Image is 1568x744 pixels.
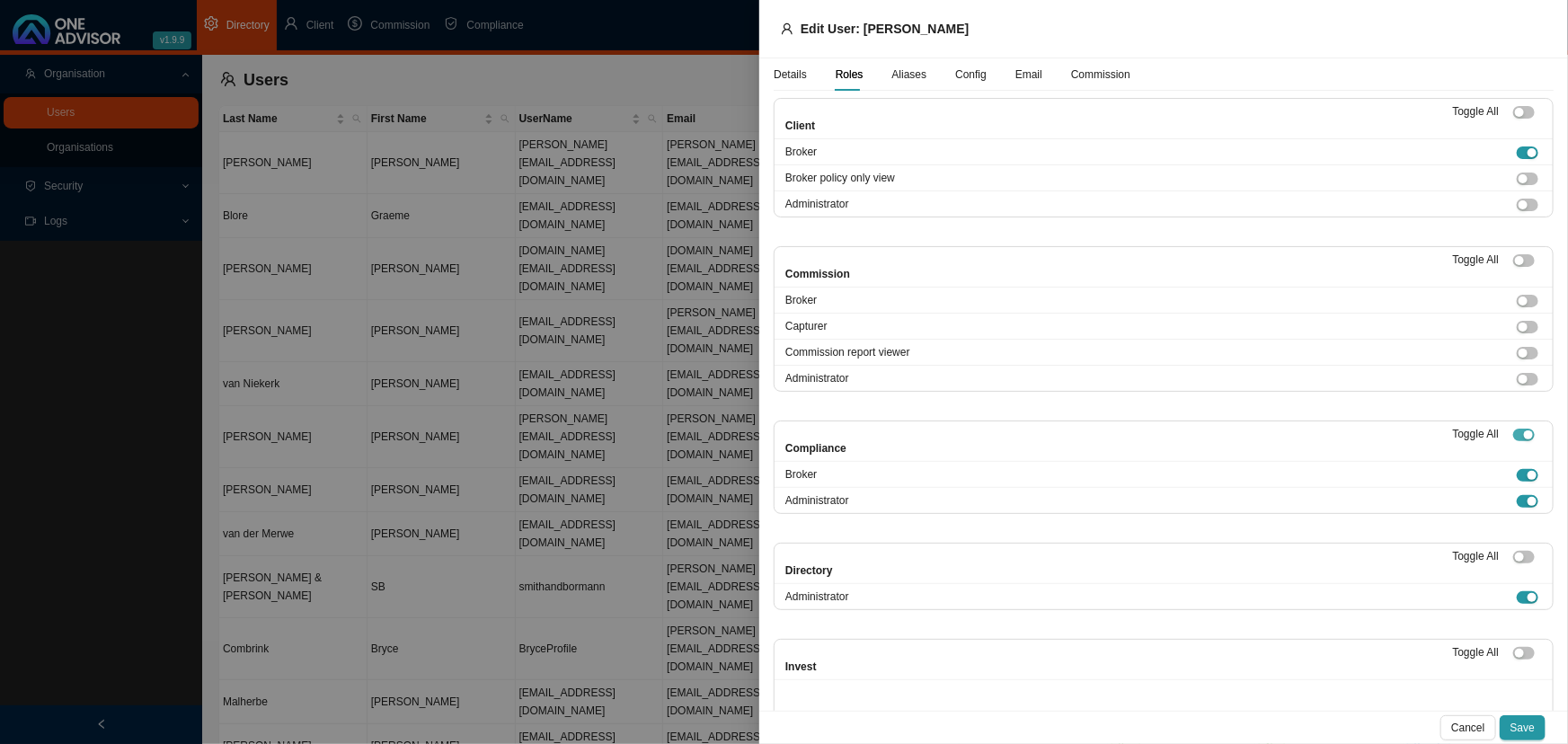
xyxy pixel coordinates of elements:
div: Details [774,66,807,84]
span: Config [955,69,987,80]
li: Administrator [775,191,1553,217]
span: Cancel [1451,719,1484,737]
li: Administrator [775,488,1553,513]
h4: Client [785,117,1453,135]
li: Broker [775,288,1553,314]
div: Email [1015,66,1042,84]
span: Toggle All [1453,105,1499,118]
span: Toggle All [1453,646,1499,659]
span: Toggle All [1453,550,1499,562]
span: user [781,22,793,35]
li: Capturer [775,314,1553,340]
div: Commission [1071,66,1130,84]
span: Roles [836,69,864,80]
button: Save [1500,715,1546,740]
span: Toggle All [1453,428,1499,440]
button: Cancel [1440,715,1495,740]
li: Administrator [775,366,1553,391]
li: Broker policy only view [775,165,1553,191]
li: Administrator [775,584,1553,609]
h4: Commission [785,265,1453,283]
li: Broker [775,139,1553,165]
span: Toggle All [1453,253,1499,266]
span: Aliases [891,69,926,80]
span: Edit User: [PERSON_NAME] [801,22,969,36]
h4: Compliance [785,439,1453,457]
h4: Invest [785,658,1453,676]
h4: Directory [785,562,1453,580]
li: Broker [775,462,1553,488]
li: Commission report viewer [775,340,1553,366]
span: Save [1510,719,1535,737]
